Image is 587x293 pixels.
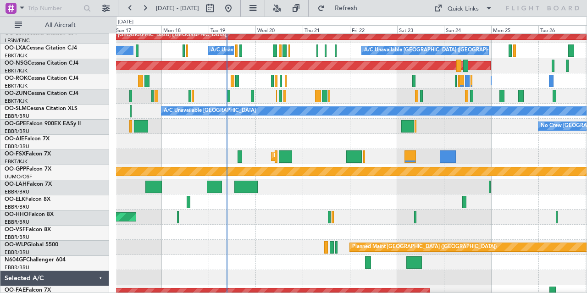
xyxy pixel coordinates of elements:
[303,25,350,33] div: Thu 21
[5,151,51,157] a: OO-FSXFalcon 7X
[5,76,28,81] span: OO-ROK
[5,219,29,226] a: EBBR/BRU
[327,5,365,11] span: Refresh
[5,52,28,59] a: EBKT/KJK
[83,28,227,42] div: Planned Maint [GEOGRAPHIC_DATA] ([GEOGRAPHIC_DATA])
[5,143,29,150] a: EBBR/BRU
[313,1,368,16] button: Refresh
[118,18,133,26] div: [DATE]
[5,227,51,232] a: OO-VSFFalcon 8X
[397,25,444,33] div: Sat 23
[274,149,381,163] div: Planned Maint Kortrijk-[GEOGRAPHIC_DATA]
[5,83,28,89] a: EBKT/KJK
[364,44,535,57] div: A/C Unavailable [GEOGRAPHIC_DATA] ([GEOGRAPHIC_DATA] National)
[352,240,497,254] div: Planned Maint [GEOGRAPHIC_DATA] ([GEOGRAPHIC_DATA])
[5,264,29,271] a: EBBR/BRU
[255,25,303,33] div: Wed 20
[5,182,52,187] a: OO-LAHFalcon 7X
[5,197,25,202] span: OO-ELK
[5,76,78,81] a: OO-ROKCessna Citation CJ4
[209,25,256,33] div: Tue 19
[5,287,26,293] span: OO-FAE
[5,227,26,232] span: OO-VSF
[5,197,50,202] a: OO-ELKFalcon 8X
[429,1,497,16] button: Quick Links
[5,188,29,195] a: EBBR/BRU
[5,91,28,96] span: OO-ZUN
[5,173,32,180] a: UUMO/OSF
[5,67,28,74] a: EBKT/KJK
[5,257,26,263] span: N604GF
[5,158,28,165] a: EBKT/KJK
[5,136,24,142] span: OO-AIE
[5,106,78,111] a: OO-SLMCessna Citation XLS
[5,151,26,157] span: OO-FSX
[5,106,27,111] span: OO-SLM
[156,4,199,12] span: [DATE] - [DATE]
[5,121,81,127] a: OO-GPEFalcon 900EX EASy II
[211,44,382,57] div: A/C Unavailable [GEOGRAPHIC_DATA] ([GEOGRAPHIC_DATA] National)
[444,25,491,33] div: Sun 24
[448,5,479,14] div: Quick Links
[24,22,97,28] span: All Aircraft
[5,121,26,127] span: OO-GPE
[5,136,50,142] a: OO-AIEFalcon 7X
[114,25,161,33] div: Sun 17
[5,257,66,263] a: N604GFChallenger 604
[5,45,77,51] a: OO-LXACessna Citation CJ4
[5,212,28,217] span: OO-HHO
[5,45,26,51] span: OO-LXA
[5,98,28,105] a: EBKT/KJK
[5,61,28,66] span: OO-NSG
[5,234,29,241] a: EBBR/BRU
[5,37,30,44] a: LFSN/ENC
[5,242,27,248] span: OO-WLP
[161,25,209,33] div: Mon 18
[164,104,256,118] div: A/C Unavailable [GEOGRAPHIC_DATA]
[5,166,26,172] span: OO-GPP
[5,182,27,187] span: OO-LAH
[5,128,29,135] a: EBBR/BRU
[5,91,78,96] a: OO-ZUNCessna Citation CJ4
[10,18,100,33] button: All Aircraft
[350,25,397,33] div: Fri 22
[5,212,54,217] a: OO-HHOFalcon 8X
[28,1,81,15] input: Trip Number
[5,166,51,172] a: OO-GPPFalcon 7X
[5,204,29,210] a: EBBR/BRU
[5,249,29,256] a: EBBR/BRU
[491,25,538,33] div: Mon 25
[538,25,586,33] div: Tue 26
[5,287,51,293] a: OO-FAEFalcon 7X
[5,61,78,66] a: OO-NSGCessna Citation CJ4
[5,113,29,120] a: EBBR/BRU
[5,242,58,248] a: OO-WLPGlobal 5500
